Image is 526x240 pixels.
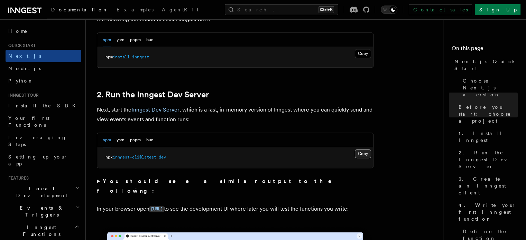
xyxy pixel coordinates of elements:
span: Python [8,78,34,84]
span: 3. Create an Inngest client [459,175,518,196]
button: Search...Ctrl+K [225,4,338,15]
button: pnpm [130,33,141,47]
span: Before you start: choose a project [459,104,518,124]
p: In your browser open to see the development UI where later you will test the functions you write: [97,204,373,214]
a: Python [6,75,81,87]
a: Home [6,25,81,37]
a: Setting up your app [6,151,81,170]
a: Next.js Quick Start [452,55,518,75]
span: Documentation [51,7,108,12]
span: Setting up your app [8,154,68,166]
span: Leveraging Steps [8,135,67,147]
button: bun [146,33,154,47]
a: Examples [112,2,158,19]
a: [URL] [149,205,164,212]
h4: On this page [452,44,518,55]
a: Next.js [6,50,81,62]
button: Local Development [6,182,81,202]
a: Documentation [47,2,112,19]
kbd: Ctrl+K [319,6,334,13]
a: Node.js [6,62,81,75]
span: inngest [132,55,149,59]
button: yarn [117,33,124,47]
span: Choose Next.js version [463,77,518,98]
span: Your first Functions [8,115,49,128]
span: Install the SDK [8,103,80,108]
span: npm [105,55,113,59]
span: npx [105,155,113,160]
span: Examples [117,7,154,12]
button: bun [146,133,154,147]
span: Node.js [8,66,41,71]
span: Home [8,28,28,35]
button: Copy [355,49,371,58]
span: Features [6,175,29,181]
a: 1. Install Inngest [456,127,518,146]
a: Before you start: choose a project [456,101,518,127]
strong: You should see a similar output to the following: [97,178,341,194]
button: yarn [117,133,124,147]
a: 2. Run the Inngest Dev Server [456,146,518,173]
a: Inngest Dev Server [131,106,179,113]
span: dev [159,155,166,160]
p: Next, start the , which is a fast, in-memory version of Inngest where you can quickly send and vi... [97,105,373,124]
span: Inngest tour [6,93,39,98]
a: AgentKit [158,2,203,19]
button: Events & Triggers [6,202,81,221]
span: Next.js [8,53,41,59]
span: 1. Install Inngest [459,130,518,144]
button: npm [103,33,111,47]
a: Your first Functions [6,112,81,131]
span: install [113,55,130,59]
a: Leveraging Steps [6,131,81,151]
span: Local Development [6,185,75,199]
span: AgentKit [162,7,199,12]
span: 4. Write your first Inngest function [459,202,518,222]
span: Inngest Functions [6,224,75,238]
span: 2. Run the Inngest Dev Server [459,149,518,170]
span: Next.js Quick Start [454,58,518,72]
a: 4. Write your first Inngest function [456,199,518,225]
a: 3. Create an Inngest client [456,173,518,199]
button: Copy [355,149,371,158]
a: Sign Up [475,4,520,15]
a: Contact sales [409,4,472,15]
a: Choose Next.js version [460,75,518,101]
span: inngest-cli@latest [113,155,156,160]
button: Toggle dark mode [381,6,397,14]
span: Events & Triggers [6,204,75,218]
a: 2. Run the Inngest Dev Server [97,90,209,99]
a: Install the SDK [6,99,81,112]
summary: You should see a similar output to the following: [97,176,373,196]
span: Quick start [6,43,36,48]
button: npm [103,133,111,147]
button: pnpm [130,133,141,147]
